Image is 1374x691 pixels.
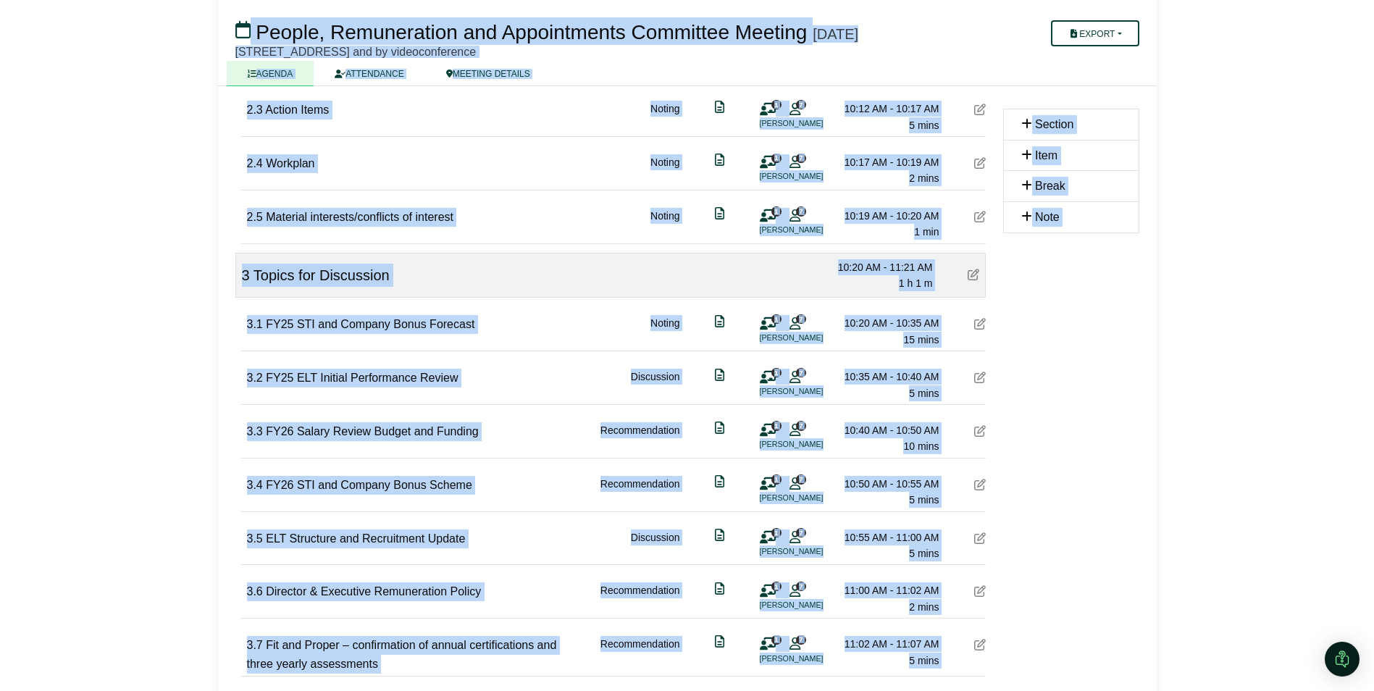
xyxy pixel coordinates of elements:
span: 3.1 [247,318,263,330]
span: Fit and Proper – confirmation of annual certifications and three yearly assessments [247,639,557,670]
span: 1 [771,100,782,109]
span: 1 h 1 m [899,277,933,289]
div: Discussion [631,529,680,562]
li: [PERSON_NAME] [760,385,868,398]
div: 10:40 AM - 10:50 AM [838,422,939,438]
div: Noting [650,315,679,348]
span: 1 [771,421,782,430]
div: [DATE] [813,25,858,43]
div: Discussion [631,369,680,401]
span: Director & Executive Remuneration Policy [266,585,481,598]
span: 3.7 [247,639,263,651]
span: 5 mins [909,548,939,559]
div: Recommendation [600,582,680,615]
span: 5 mins [909,120,939,131]
div: 10:35 AM - 10:40 AM [838,369,939,385]
span: 10 mins [903,440,939,452]
span: ELT Structure and Recruitment Update [266,532,465,545]
li: [PERSON_NAME] [760,332,868,344]
li: [PERSON_NAME] [760,653,868,665]
span: 1 [771,154,782,163]
div: Noting [650,154,679,187]
span: FY25 STI and Company Bonus Forecast [266,318,474,330]
a: AGENDA [227,61,314,86]
span: 2 mins [909,601,939,613]
span: 1 [771,206,782,216]
span: FY25 ELT Initial Performance Review [266,372,458,384]
span: 1 [771,635,782,645]
span: 2.5 [247,211,263,223]
span: 1 [771,368,782,377]
span: Topics for Discussion [254,267,390,283]
span: 5 mins [909,388,939,399]
span: 3.2 [247,372,263,384]
span: 1 [771,474,782,484]
div: Recommendation [600,636,680,673]
span: 7 [796,635,806,645]
div: Recommendation [600,422,680,455]
span: FY26 Salary Review Budget and Funding [266,425,479,437]
span: 7 [796,206,806,216]
span: 7 [796,368,806,377]
span: Note [1035,211,1060,223]
div: 10:20 AM - 10:35 AM [838,315,939,331]
span: 3.6 [247,585,263,598]
span: 1 min [914,226,939,238]
span: FY26 STI and Company Bonus Scheme [266,479,472,491]
span: Item [1035,149,1057,162]
div: Noting [650,208,679,240]
li: [PERSON_NAME] [760,224,868,236]
div: 10:17 AM - 10:19 AM [838,154,939,170]
a: ATTENDANCE [314,61,424,86]
span: People, Remuneration and Appointments Committee Meeting [256,21,807,43]
span: 2 mins [909,172,939,184]
button: Export [1051,20,1139,46]
div: 11:00 AM - 11:02 AM [838,582,939,598]
span: 7 [796,421,806,430]
div: Open Intercom Messenger [1325,642,1360,677]
span: 3.5 [247,532,263,545]
span: Action Items [265,104,329,116]
span: 7 [796,100,806,109]
span: 1 [771,314,782,324]
span: 7 [796,474,806,484]
span: 7 [796,154,806,163]
div: 10:12 AM - 10:17 AM [838,101,939,117]
li: [PERSON_NAME] [760,599,868,611]
span: 3 [242,267,250,283]
span: Section [1035,118,1073,130]
a: MEETING DETAILS [425,61,551,86]
div: Recommendation [600,476,680,508]
li: [PERSON_NAME] [760,117,868,130]
div: 10:20 AM - 11:21 AM [831,259,933,275]
span: 1 [771,528,782,537]
span: 2.3 [247,104,263,116]
li: [PERSON_NAME] [760,545,868,558]
span: Workplan [266,157,314,169]
span: 3.3 [247,425,263,437]
li: [PERSON_NAME] [760,438,868,451]
div: 10:55 AM - 11:00 AM [838,529,939,545]
span: Break [1035,180,1065,192]
span: 1 [771,582,782,591]
span: 15 mins [903,334,939,345]
div: Noting [650,101,679,133]
span: 7 [796,582,806,591]
span: 2.4 [247,157,263,169]
span: 5 mins [909,655,939,666]
span: 7 [796,314,806,324]
div: 10:50 AM - 10:55 AM [838,476,939,492]
div: 11:02 AM - 11:07 AM [838,636,939,652]
span: [STREET_ADDRESS] and by videoconference [235,46,477,58]
span: Material interests/conflicts of interest [266,211,453,223]
span: 5 mins [909,494,939,506]
span: 7 [796,528,806,537]
div: 10:19 AM - 10:20 AM [838,208,939,224]
span: 3.4 [247,479,263,491]
li: [PERSON_NAME] [760,492,868,504]
li: [PERSON_NAME] [760,170,868,183]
